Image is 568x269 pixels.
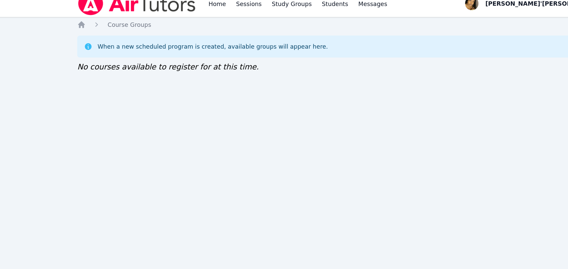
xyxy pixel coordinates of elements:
[87,42,270,48] div: When a new scheduled program is created, available groups will appear here.
[294,8,317,14] span: Messages
[95,25,130,30] span: Course Groups
[71,1,166,20] img: Air Tutors
[71,57,215,64] span: No courses available to register for at this time.
[95,24,130,31] a: Course Groups
[71,24,497,31] nav: Breadcrumb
